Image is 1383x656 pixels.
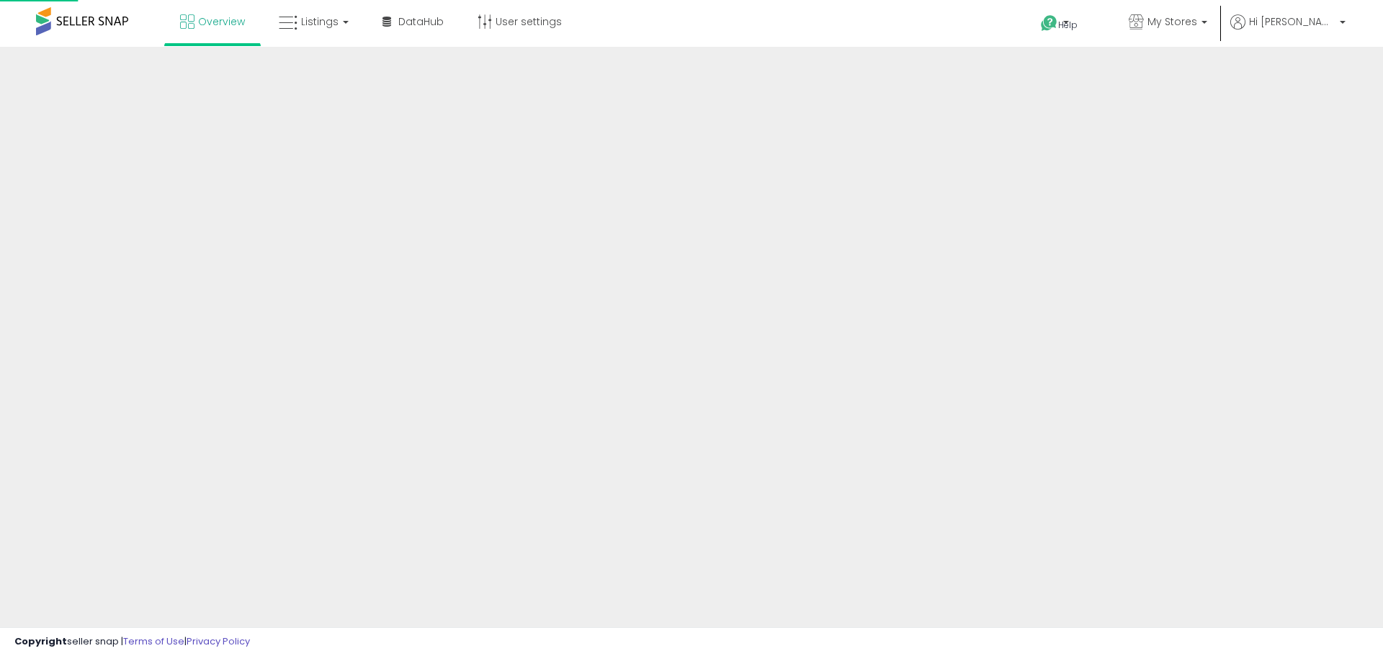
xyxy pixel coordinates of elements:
[14,635,250,649] div: seller snap | |
[1230,14,1346,47] a: Hi [PERSON_NAME]
[1147,14,1197,29] span: My Stores
[198,14,245,29] span: Overview
[1058,19,1078,31] span: Help
[398,14,444,29] span: DataHub
[301,14,339,29] span: Listings
[1029,4,1106,47] a: Help
[187,634,250,648] a: Privacy Policy
[1249,14,1335,29] span: Hi [PERSON_NAME]
[1040,14,1058,32] i: Get Help
[123,634,184,648] a: Terms of Use
[14,634,67,648] strong: Copyright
